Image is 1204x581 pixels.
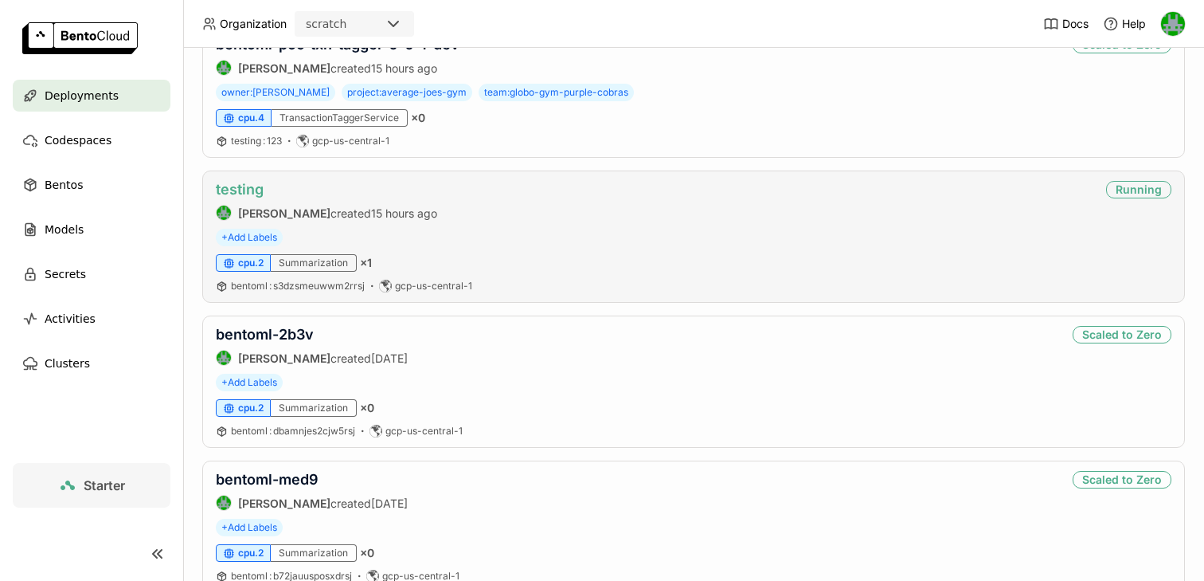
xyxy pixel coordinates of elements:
a: bentoml:s3dzsmeuwwm2rrsj [231,280,365,292]
a: Codespaces [13,124,170,156]
span: Codespaces [45,131,111,150]
strong: [PERSON_NAME] [238,497,330,510]
div: Help [1103,16,1146,32]
span: gcp-us-central-1 [395,280,472,292]
span: : [269,425,272,437]
a: testing:123 [231,135,282,147]
a: Bentos [13,169,170,201]
span: testing 123 [231,135,282,147]
span: × 1 [360,256,372,270]
span: 15 hours ago [371,206,437,220]
span: Help [1122,17,1146,31]
span: team:globo-gym-purple-cobras [479,84,634,101]
span: +Add Labels [216,519,283,536]
span: [DATE] [371,497,408,510]
a: testing [216,181,264,198]
div: TransactionTaggerService [272,109,408,127]
div: scratch [306,16,346,32]
strong: [PERSON_NAME] [238,351,330,365]
a: Starter [13,463,170,508]
span: × 0 [411,111,425,125]
strong: [PERSON_NAME] [238,61,330,75]
span: 15 hours ago [371,61,437,75]
a: Activities [13,303,170,335]
span: [DATE] [371,351,408,365]
span: cpu.4 [238,112,264,124]
div: Summarization [271,399,357,417]
img: Sean Hickey [217,61,231,75]
div: created [216,495,408,511]
span: Docs [1062,17,1089,31]
img: Sean Hickey [217,351,231,365]
a: bentoml-med9 [216,471,319,488]
img: Sean Hickey [217,496,231,510]
div: created [216,350,408,366]
span: Models [45,220,84,239]
span: gcp-us-central-1 [312,135,389,147]
span: cpu.2 [238,257,264,269]
span: owner:[PERSON_NAME] [216,84,335,101]
span: bentoml s3dzsmeuwwm2rrsj [231,280,365,292]
div: Running [1106,181,1171,198]
span: +Add Labels [216,374,283,391]
img: logo [22,22,138,54]
a: Models [13,214,170,245]
a: Clusters [13,347,170,379]
div: Scaled to Zero [1073,326,1171,343]
span: Starter [84,477,125,493]
div: Scaled to Zero [1073,471,1171,489]
span: cpu.2 [238,402,264,414]
span: × 0 [360,546,374,560]
div: Summarization [271,544,357,562]
div: created [216,205,437,221]
a: Docs [1043,16,1089,32]
span: Secrets [45,265,86,284]
div: Summarization [271,254,357,272]
img: Sean Hickey [217,206,231,220]
a: Secrets [13,258,170,290]
img: Sean Hickey [1161,12,1185,36]
strong: [PERSON_NAME] [238,206,330,220]
span: cpu.2 [238,547,264,559]
span: Deployments [45,86,119,105]
div: created [216,60,459,76]
span: : [263,135,265,147]
a: bentoml:dbamnjes2cjw5rsj [231,425,355,438]
input: Selected scratch. [348,17,350,33]
span: Organization [220,17,287,31]
span: project:average-joes-gym [342,84,472,101]
span: +Add Labels [216,229,283,246]
span: Clusters [45,354,90,373]
span: × 0 [360,401,374,415]
span: gcp-us-central-1 [385,425,463,438]
span: : [269,280,272,292]
a: bentoml-2b3v [216,326,314,343]
a: Deployments [13,80,170,112]
span: Bentos [45,175,83,194]
span: bentoml dbamnjes2cjw5rsj [231,425,355,437]
span: Activities [45,309,96,328]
